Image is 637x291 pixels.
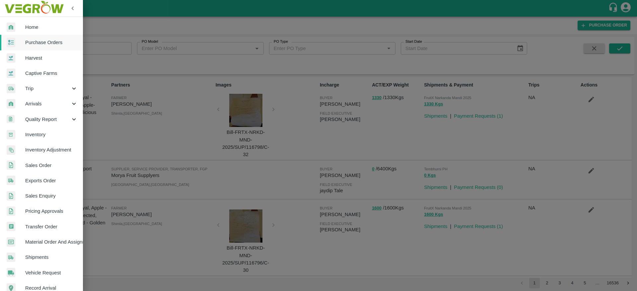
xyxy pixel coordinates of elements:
[25,177,78,184] span: Exports Order
[25,116,70,123] span: Quality Report
[25,192,78,200] span: Sales Enquiry
[7,222,15,231] img: whTransfer
[7,130,15,140] img: whInventory
[7,237,15,247] img: centralMaterial
[7,160,15,170] img: sales
[25,131,78,138] span: Inventory
[25,254,78,261] span: Shipments
[7,68,15,78] img: harvest
[7,253,15,262] img: shipments
[7,115,15,123] img: qualityReport
[25,162,78,169] span: Sales Order
[25,24,78,31] span: Home
[25,39,78,46] span: Purchase Orders
[7,176,15,185] img: shipments
[25,269,78,276] span: Vehicle Request
[7,53,15,63] img: harvest
[7,268,15,277] img: vehicle
[7,23,15,32] img: whArrival
[25,54,78,62] span: Harvest
[7,145,15,155] img: inventory
[7,206,15,216] img: sales
[25,238,78,246] span: Material Order And Assignment
[25,146,78,153] span: Inventory Adjustment
[25,100,70,107] span: Arrivals
[7,84,15,93] img: delivery
[25,207,78,215] span: Pricing Approvals
[7,99,15,109] img: whArrival
[7,191,15,201] img: sales
[25,223,78,230] span: Transfer Order
[25,70,78,77] span: Captive Farms
[7,38,15,47] img: reciept
[25,85,70,92] span: Trip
